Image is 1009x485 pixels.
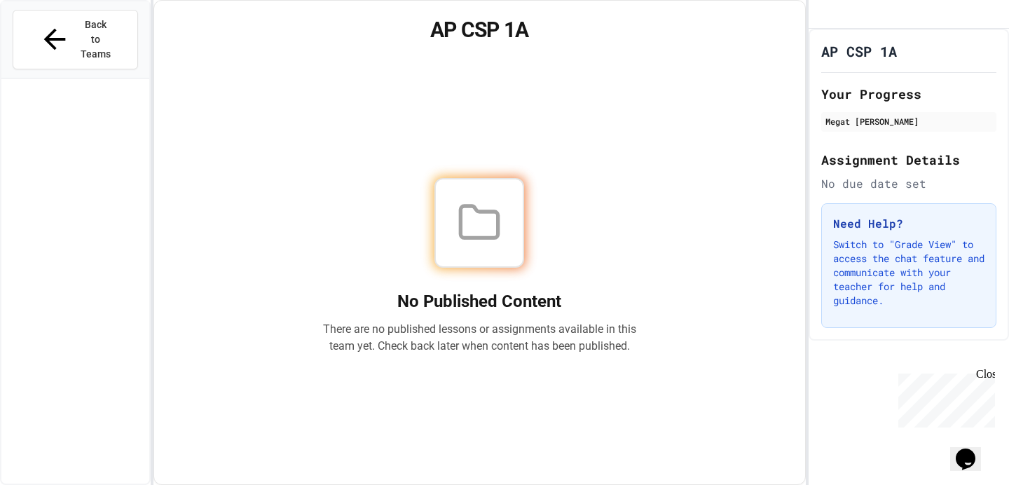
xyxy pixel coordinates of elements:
[833,215,984,232] h3: Need Help?
[821,41,897,61] h1: AP CSP 1A
[821,150,996,170] h2: Assignment Details
[322,321,636,355] p: There are no published lessons or assignments available in this team yet. Check back later when c...
[79,18,112,62] span: Back to Teams
[893,368,995,428] iframe: chat widget
[171,18,788,43] h1: AP CSP 1A
[821,84,996,104] h2: Your Progress
[825,115,992,128] div: Megat [PERSON_NAME]
[13,10,138,69] button: Back to Teams
[833,238,984,308] p: Switch to "Grade View" to access the chat feature and communicate with your teacher for help and ...
[322,290,636,313] h2: No Published Content
[950,429,995,471] iframe: chat widget
[821,175,996,192] div: No due date set
[6,6,97,89] div: Chat with us now!Close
